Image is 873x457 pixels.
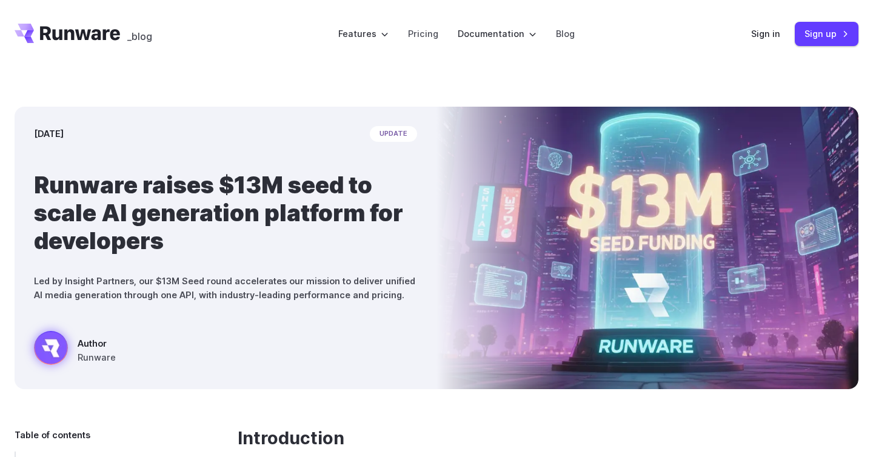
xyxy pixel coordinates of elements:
[751,27,780,41] a: Sign in
[34,127,64,141] time: [DATE]
[78,350,116,364] span: Runware
[34,274,417,302] p: Led by Insight Partners, our $13M Seed round accelerates our mission to deliver unified AI media ...
[458,27,537,41] label: Documentation
[34,171,417,255] h1: Runware raises $13M seed to scale AI generation platform for developers
[78,336,116,350] span: Author
[436,107,858,389] img: Futuristic city scene with neon lights showing Runware announcement of $13M seed funding in large...
[127,32,152,41] span: _blog
[556,27,575,41] a: Blog
[408,27,438,41] a: Pricing
[795,22,858,45] a: Sign up
[15,24,120,43] a: Go to /
[238,428,344,449] a: Introduction
[34,331,116,370] a: Futuristic city scene with neon lights showing Runware announcement of $13M seed funding in large...
[15,428,90,442] span: Table of contents
[127,24,152,43] a: _blog
[370,126,417,142] span: update
[338,27,389,41] label: Features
